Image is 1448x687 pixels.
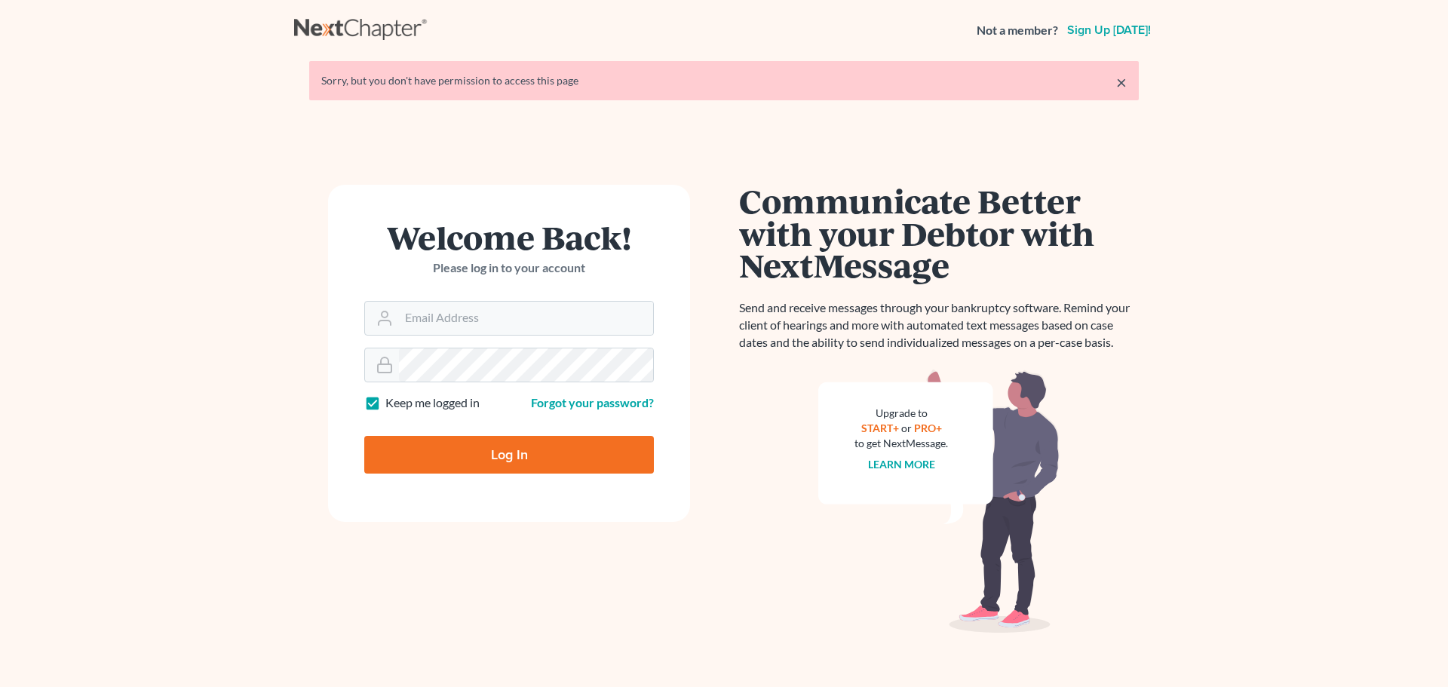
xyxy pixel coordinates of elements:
a: Sign up [DATE]! [1064,24,1154,36]
a: START+ [861,422,899,434]
span: or [901,422,912,434]
p: Send and receive messages through your bankruptcy software. Remind your client of hearings and mo... [739,299,1139,351]
p: Please log in to your account [364,259,654,277]
a: Forgot your password? [531,395,654,409]
strong: Not a member? [977,22,1058,39]
label: Keep me logged in [385,394,480,412]
div: to get NextMessage. [854,436,948,451]
img: nextmessage_bg-59042aed3d76b12b5cd301f8e5b87938c9018125f34e5fa2b7a6b67550977c72.svg [818,370,1060,633]
div: Upgrade to [854,406,948,421]
input: Email Address [399,302,653,335]
div: Sorry, but you don't have permission to access this page [321,73,1127,88]
a: PRO+ [914,422,942,434]
a: × [1116,73,1127,91]
input: Log In [364,436,654,474]
a: Learn more [868,458,935,471]
h1: Welcome Back! [364,221,654,253]
h1: Communicate Better with your Debtor with NextMessage [739,185,1139,281]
